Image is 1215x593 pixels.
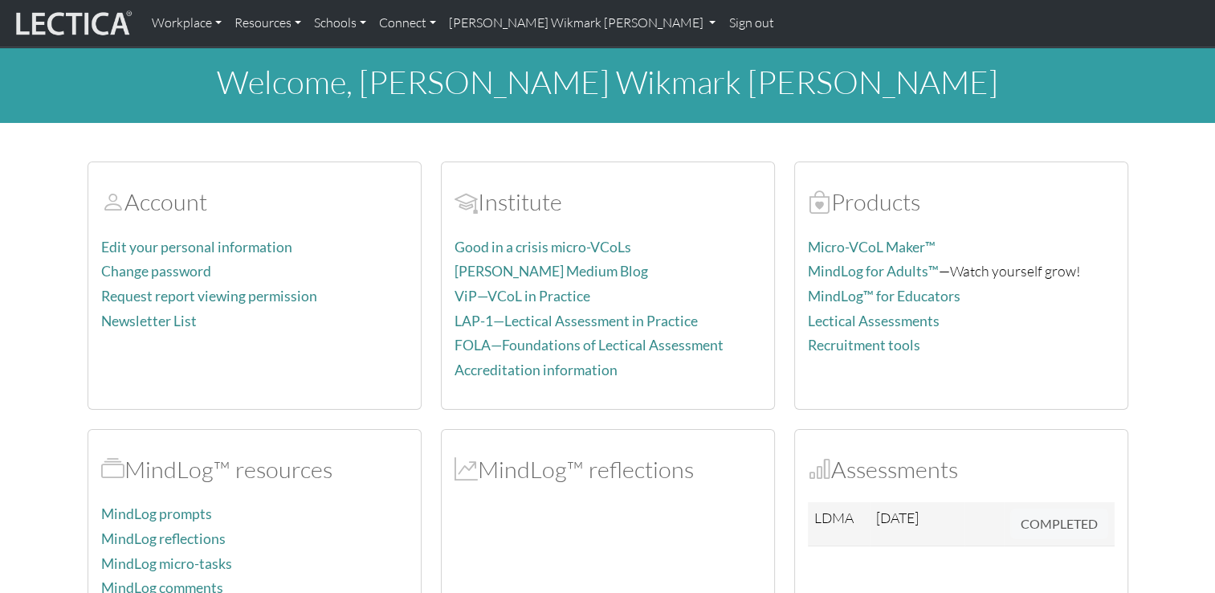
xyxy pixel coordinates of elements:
td: LDMA [808,502,870,546]
a: Good in a crisis micro-VCoLs [455,239,631,256]
a: Lectical Assessments [808,313,940,329]
a: Resources [228,6,308,40]
span: Assessments [808,455,831,484]
a: MindLog™ for Educators [808,288,960,305]
a: [PERSON_NAME] Medium Blog [455,263,648,280]
span: [DATE] [876,509,919,526]
a: Request report viewing permission [101,288,317,305]
a: Sign out [722,6,780,40]
a: MindLog micro-tasks [101,555,232,572]
a: MindLog prompts [101,505,212,522]
a: Change password [101,263,211,280]
span: Account [101,187,124,216]
span: Products [808,187,831,216]
span: MindLog™ resources [101,455,124,484]
a: MindLog for Adults™ [808,263,939,280]
a: Connect [373,6,442,40]
h2: MindLog™ resources [101,456,408,484]
h2: Account [101,188,408,216]
a: ViP—VCoL in Practice [455,288,590,305]
a: FOLA—Foundations of Lectical Assessment [455,337,724,354]
a: Recruitment tools [808,337,920,354]
a: Accreditation information [455,362,618,378]
img: lecticalive [12,8,133,39]
span: Account [455,187,478,216]
a: MindLog reflections [101,530,226,547]
h2: Assessments [808,456,1115,484]
a: LAP-1—Lectical Assessment in Practice [455,313,698,329]
a: Newsletter List [101,313,197,329]
a: Micro-VCoL Maker™ [808,239,936,256]
h2: MindLog™ reflections [455,456,761,484]
a: [PERSON_NAME] Wikmark [PERSON_NAME] [442,6,722,40]
a: Workplace [145,6,228,40]
span: MindLog [455,455,478,484]
h2: Institute [455,188,761,216]
a: Edit your personal information [101,239,292,256]
h2: Products [808,188,1115,216]
a: Schools [308,6,373,40]
p: —Watch yourself grow! [808,260,1115,283]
